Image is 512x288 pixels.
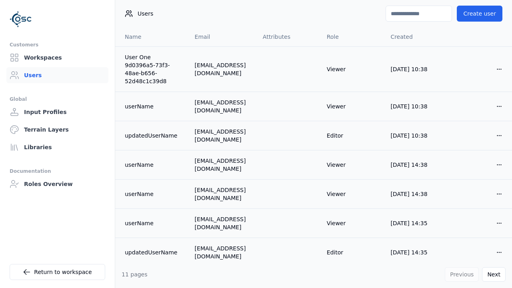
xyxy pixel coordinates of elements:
[195,215,250,231] div: [EMAIL_ADDRESS][DOMAIN_NAME]
[195,128,250,144] div: [EMAIL_ADDRESS][DOMAIN_NAME]
[320,27,384,46] th: Role
[195,244,250,260] div: [EMAIL_ADDRESS][DOMAIN_NAME]
[390,248,442,256] div: [DATE] 14:35
[390,161,442,169] div: [DATE] 14:38
[6,50,108,66] a: Workspaces
[327,65,378,73] div: Viewer
[125,190,182,198] a: userName
[125,132,182,140] a: updatedUserName
[188,27,256,46] th: Email
[327,190,378,198] div: Viewer
[6,176,108,192] a: Roles Overview
[384,27,448,46] th: Created
[390,219,442,227] div: [DATE] 14:35
[327,132,378,140] div: Editor
[327,248,378,256] div: Editor
[10,8,32,30] img: Logo
[195,98,250,114] div: [EMAIL_ADDRESS][DOMAIN_NAME]
[256,27,320,46] th: Attributes
[457,6,502,22] button: Create user
[6,67,108,83] a: Users
[327,161,378,169] div: Viewer
[390,65,442,73] div: [DATE] 10:38
[10,40,105,50] div: Customers
[390,132,442,140] div: [DATE] 10:38
[6,139,108,155] a: Libraries
[125,161,182,169] a: userName
[125,102,182,110] a: userName
[138,10,153,18] span: Users
[125,53,182,85] a: User One 9d0396a5-73f3-48ae-b656-52d48c1c39d8
[10,94,105,104] div: Global
[115,27,188,46] th: Name
[125,219,182,227] a: userName
[6,104,108,120] a: Input Profiles
[327,102,378,110] div: Viewer
[195,157,250,173] div: [EMAIL_ADDRESS][DOMAIN_NAME]
[125,248,182,256] a: updatedUserName
[390,190,442,198] div: [DATE] 14:38
[195,61,250,77] div: [EMAIL_ADDRESS][DOMAIN_NAME]
[390,102,442,110] div: [DATE] 10:38
[6,122,108,138] a: Terrain Layers
[327,219,378,227] div: Viewer
[195,186,250,202] div: [EMAIL_ADDRESS][DOMAIN_NAME]
[482,267,506,282] button: Next
[10,264,105,280] a: Return to workspace
[10,166,105,176] div: Documentation
[122,271,148,278] span: 11 pages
